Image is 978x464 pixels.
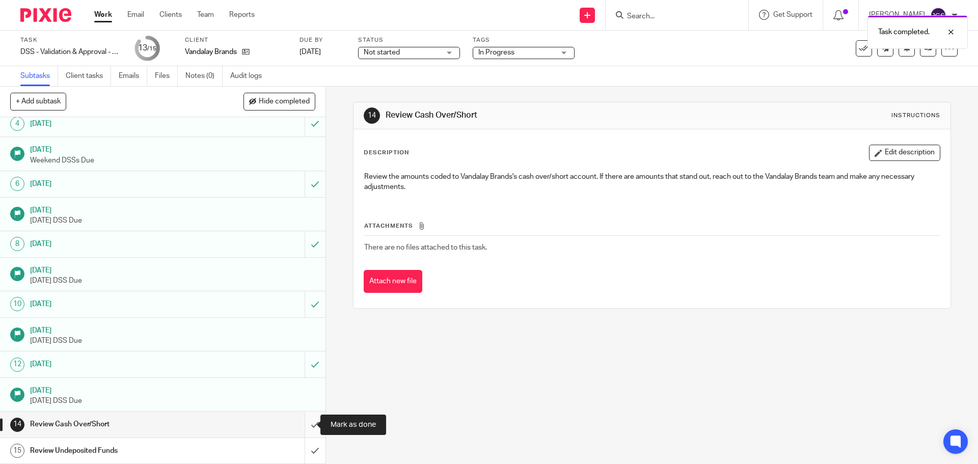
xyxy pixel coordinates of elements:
[20,47,122,57] div: DSS - Validation & Approval - week 39
[147,46,156,51] small: /15
[20,47,122,57] div: DSS - Validation &amp; Approval - week 39
[155,66,178,86] a: Files
[358,36,460,44] label: Status
[10,358,24,372] div: 12
[10,177,24,191] div: 6
[10,117,24,131] div: 4
[30,276,315,286] p: [DATE] DSS Due
[30,417,206,432] h1: Review Cash Over/Short
[30,236,206,252] h1: [DATE]
[878,27,930,37] p: Task completed.
[30,155,315,166] p: Weekend DSSs Due
[364,223,413,229] span: Attachments
[30,215,315,226] p: [DATE] DSS Due
[230,66,269,86] a: Audit logs
[159,10,182,20] a: Clients
[30,383,315,396] h1: [DATE]
[10,93,66,110] button: + Add subtask
[869,145,940,161] button: Edit description
[364,49,400,56] span: Not started
[138,42,156,54] div: 13
[10,237,24,251] div: 8
[364,244,487,251] span: There are no files attached to this task.
[66,66,111,86] a: Client tasks
[119,66,147,86] a: Emails
[300,36,345,44] label: Due by
[185,36,287,44] label: Client
[30,296,206,312] h1: [DATE]
[386,110,674,121] h1: Review Cash Over/Short
[30,357,206,372] h1: [DATE]
[94,10,112,20] a: Work
[30,203,315,215] h1: [DATE]
[197,10,214,20] a: Team
[10,444,24,458] div: 15
[185,47,237,57] p: Vandalay Brands
[10,297,24,311] div: 10
[10,418,24,432] div: 14
[127,10,144,20] a: Email
[20,8,71,22] img: Pixie
[364,149,409,157] p: Description
[300,48,321,56] span: [DATE]
[30,443,206,458] h1: Review Undeposited Funds
[30,323,315,336] h1: [DATE]
[259,98,310,106] span: Hide completed
[891,112,940,120] div: Instructions
[30,336,315,346] p: [DATE] DSS Due
[473,36,575,44] label: Tags
[364,270,422,293] button: Attach new file
[20,66,58,86] a: Subtasks
[185,66,223,86] a: Notes (0)
[229,10,255,20] a: Reports
[478,49,514,56] span: In Progress
[364,107,380,124] div: 14
[30,396,315,406] p: [DATE] DSS Due
[30,263,315,276] h1: [DATE]
[364,172,939,193] p: Review the amounts coded to Vandalay Brands's cash over/short account. If there are amounts that ...
[30,142,315,155] h1: [DATE]
[30,116,206,131] h1: [DATE]
[20,36,122,44] label: Task
[243,93,315,110] button: Hide completed
[930,7,946,23] img: svg%3E
[30,176,206,192] h1: [DATE]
